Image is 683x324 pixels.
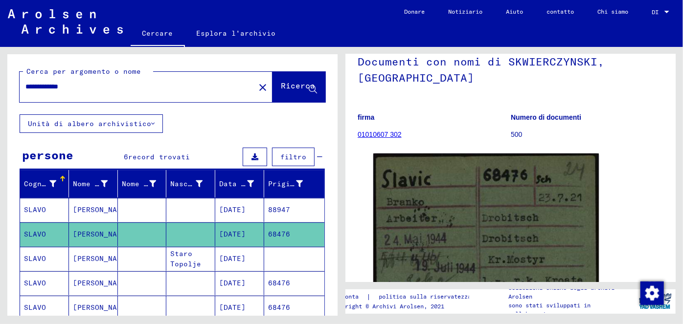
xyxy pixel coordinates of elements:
[511,130,522,138] font: 500
[272,148,315,166] button: filtro
[73,279,130,287] font: [PERSON_NAME]
[124,152,128,161] font: 6
[142,29,173,38] font: Cercare
[546,8,574,15] font: contatto
[24,303,46,312] font: SLAVO
[122,179,188,188] font: Nome di nascita
[509,302,591,318] font: sono stati sviluppati in collaborazione con
[215,170,264,197] mat-header-cell: Data di nascita
[280,152,306,161] font: filtro
[24,230,46,238] font: SLAVO
[122,176,169,192] div: Nome di nascita
[118,170,167,197] mat-header-cell: Nome di nascita
[24,179,55,188] font: Cognome
[331,302,444,310] font: Copyright © Archivi Arolsen, 2021
[170,179,201,188] font: Nascita
[253,77,273,97] button: Chiaro
[264,170,324,197] mat-header-cell: Prigioniero n.
[358,55,604,85] font: Documenti con nomi di SKWIERCZYNSKI, [GEOGRAPHIC_DATA]
[219,303,246,312] font: [DATE]
[170,249,201,268] font: Staro Topolje
[20,114,163,133] button: Unità di albero archivistico
[128,152,190,161] font: record trovati
[73,254,130,263] font: [PERSON_NAME]
[73,230,130,238] font: [PERSON_NAME]
[448,8,482,15] font: Notiziario
[73,179,148,188] font: Nome di battesimo
[652,8,659,16] font: DI
[24,279,46,287] font: SLAVO
[24,205,46,214] font: SLAVO
[28,119,151,128] font: Unità di albero archivistico
[73,303,130,312] font: [PERSON_NAME]
[73,205,130,214] font: [PERSON_NAME]
[20,170,69,197] mat-header-cell: Cognome
[185,22,288,45] a: Esplora l'archivio
[268,303,290,312] font: 68476
[219,279,246,287] font: [DATE]
[257,82,269,93] mat-icon: close
[273,72,325,102] button: Ricerca
[506,8,523,15] font: Aiuto
[166,170,215,197] mat-header-cell: Nascita
[24,254,46,263] font: SLAVO
[371,292,483,302] a: politica sulla riservatezza
[26,67,141,76] font: Cerca per argomento o nome
[366,292,371,301] font: |
[404,8,425,15] font: Donare
[268,279,290,287] font: 68476
[22,148,73,162] font: persone
[379,293,471,300] font: politica sulla riservatezza
[511,113,581,121] font: Numero di documenti
[24,176,68,192] div: Cognome
[268,179,330,188] font: Prigioniero n.
[219,205,246,214] font: [DATE]
[219,176,266,192] div: Data di nascita
[219,254,246,263] font: [DATE]
[268,205,290,214] font: 88947
[331,293,359,300] font: impronta
[219,179,285,188] font: Data di nascita
[69,170,118,197] mat-header-cell: Nome di battesimo
[73,176,120,192] div: Nome di battesimo
[268,176,315,192] div: Prigioniero n.
[268,230,290,238] font: 68476
[358,130,402,138] a: 01010607 302
[8,9,123,34] img: Arolsen_neg.svg
[131,22,185,47] a: Cercare
[640,281,664,305] img: Modifica consenso
[597,8,628,15] font: Chi siamo
[637,289,674,313] img: yv_logo.png
[219,230,246,238] font: [DATE]
[197,29,276,38] font: Esplora l'archivio
[331,292,366,302] a: impronta
[358,113,374,121] font: firma
[170,176,215,192] div: Nascita
[281,81,315,90] font: Ricerca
